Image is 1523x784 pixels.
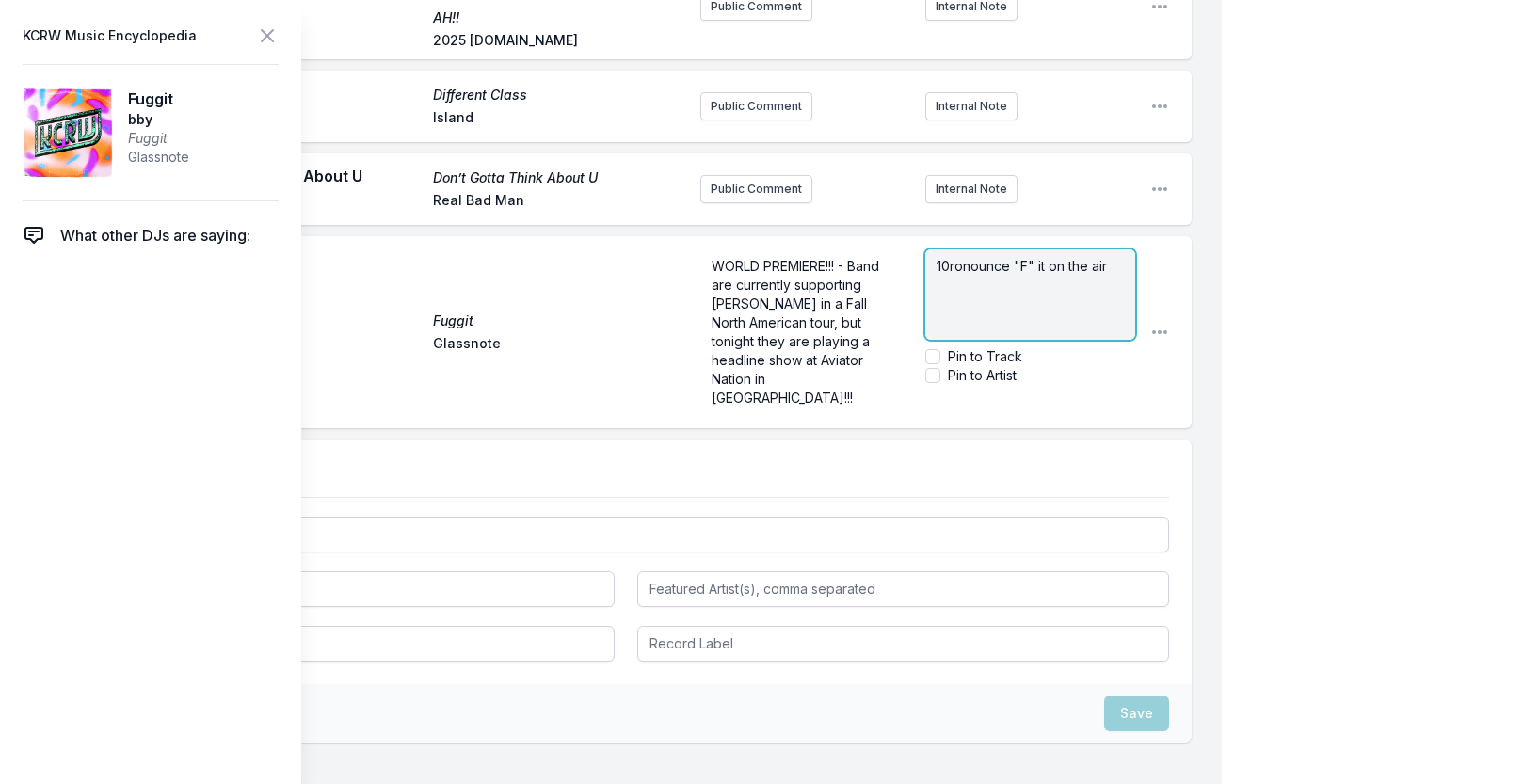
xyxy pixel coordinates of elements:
button: Public Comment [700,92,812,120]
img: Fuggit [23,88,113,178]
input: Featured Artist(s), comma separated [637,571,1169,607]
input: Album Title [83,626,615,662]
input: Track Title [83,517,1169,552]
span: Fuggit [128,129,189,148]
span: WORLD PREMIERE!!! - Band are currently supporting [PERSON_NAME] in a Fall North American tour, bu... [712,258,883,406]
label: Pin to Artist [948,366,1017,385]
span: What other DJs are saying: [60,224,250,247]
span: Glassnote [128,148,189,167]
span: Real Bad Man [433,191,685,214]
span: Different Class [433,86,685,104]
span: 2025 [DOMAIN_NAME] [433,31,685,54]
span: Fuggit [433,312,685,330]
span: bby [128,110,189,129]
input: Artist [83,571,615,607]
span: Fuggit [128,88,189,110]
button: Internal Note [925,92,1018,120]
button: Save [1104,696,1169,731]
label: Pin to Track [948,347,1022,366]
button: Open playlist item options [1150,180,1169,199]
span: Glassnote [433,334,685,357]
span: AH!! [433,8,685,27]
button: Open playlist item options [1150,97,1169,116]
span: 10ronounce "F" it on the air [937,258,1107,274]
span: Island [433,108,685,131]
input: Record Label [637,626,1169,662]
button: Public Comment [700,175,812,203]
button: Internal Note [925,175,1018,203]
button: Open playlist item options [1150,323,1169,342]
span: KCRW Music Encyclopedia [23,23,197,49]
span: Don’t Gotta Think About U [433,168,685,187]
